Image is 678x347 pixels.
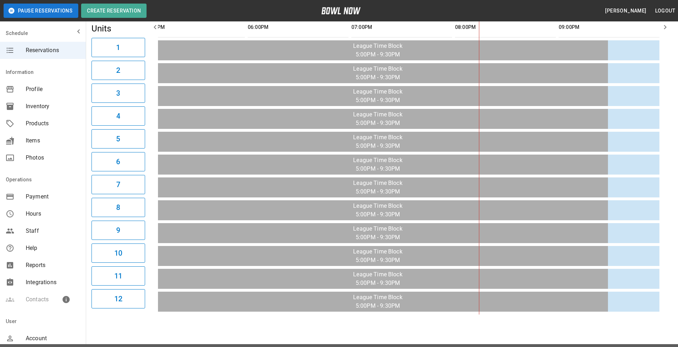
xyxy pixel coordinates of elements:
button: 3 [91,84,145,103]
button: 12 [91,289,145,308]
h6: 12 [114,293,122,305]
span: Items [26,136,80,145]
button: 10 [91,243,145,263]
button: Create Reservation [81,4,147,18]
button: 7 [91,175,145,194]
span: Integrations [26,278,80,287]
button: Logout [652,4,678,17]
button: 11 [91,266,145,286]
h6: 1 [116,42,120,53]
img: logo [321,7,361,14]
button: 6 [91,152,145,171]
span: Payment [26,192,80,201]
span: Reports [26,261,80,270]
h6: 6 [116,156,120,167]
span: Hours [26,210,80,218]
h6: 4 [116,110,120,122]
button: [PERSON_NAME] [602,4,649,17]
button: 4 [91,106,145,126]
span: Inventory [26,102,80,111]
h6: 11 [114,270,122,282]
span: Help [26,244,80,252]
h5: Units [91,23,145,34]
span: Account [26,334,80,343]
span: Photos [26,154,80,162]
span: Profile [26,85,80,94]
span: Staff [26,227,80,235]
h6: 8 [116,202,120,213]
button: 9 [91,221,145,240]
h6: 3 [116,87,120,99]
th: 08:00PM [455,17,556,37]
button: 5 [91,129,145,149]
button: 1 [91,38,145,57]
h6: 2 [116,65,120,76]
button: Pause Reservations [4,4,78,18]
th: 09:00PM [559,17,659,37]
span: Reservations [26,46,80,55]
h6: 7 [116,179,120,190]
h6: 10 [114,247,122,259]
button: 2 [91,61,145,80]
h6: 9 [116,225,120,236]
h6: 5 [116,133,120,145]
button: 8 [91,198,145,217]
span: Products [26,119,80,128]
